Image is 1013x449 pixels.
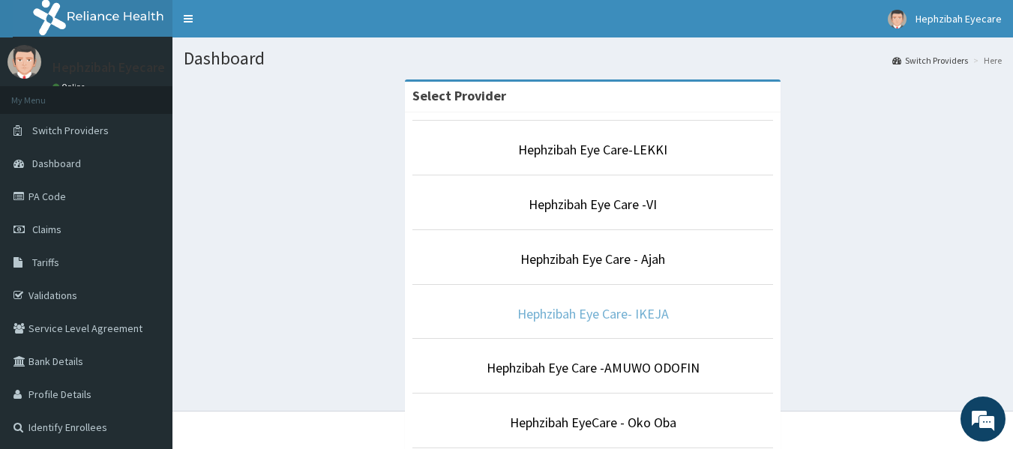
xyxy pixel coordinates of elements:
[510,414,676,431] a: Hephzibah EyeCare - Oko Oba
[32,256,59,269] span: Tariffs
[32,157,81,170] span: Dashboard
[529,196,657,213] a: Hephzibah Eye Care -VI
[412,87,506,104] strong: Select Provider
[916,12,1002,25] span: Hephzibah Eyecare
[7,45,41,79] img: User Image
[888,10,907,28] img: User Image
[32,223,61,236] span: Claims
[32,124,109,137] span: Switch Providers
[52,82,88,92] a: Online
[517,305,669,322] a: Hephzibah Eye Care- IKEJA
[518,141,667,158] a: Hephzibah Eye Care-LEKKI
[970,54,1002,67] li: Here
[487,359,700,376] a: Hephzibah Eye Care -AMUWO ODOFIN
[52,61,165,74] p: Hephzibah Eyecare
[520,250,665,268] a: Hephzibah Eye Care - Ajah
[184,49,1002,68] h1: Dashboard
[892,54,968,67] a: Switch Providers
